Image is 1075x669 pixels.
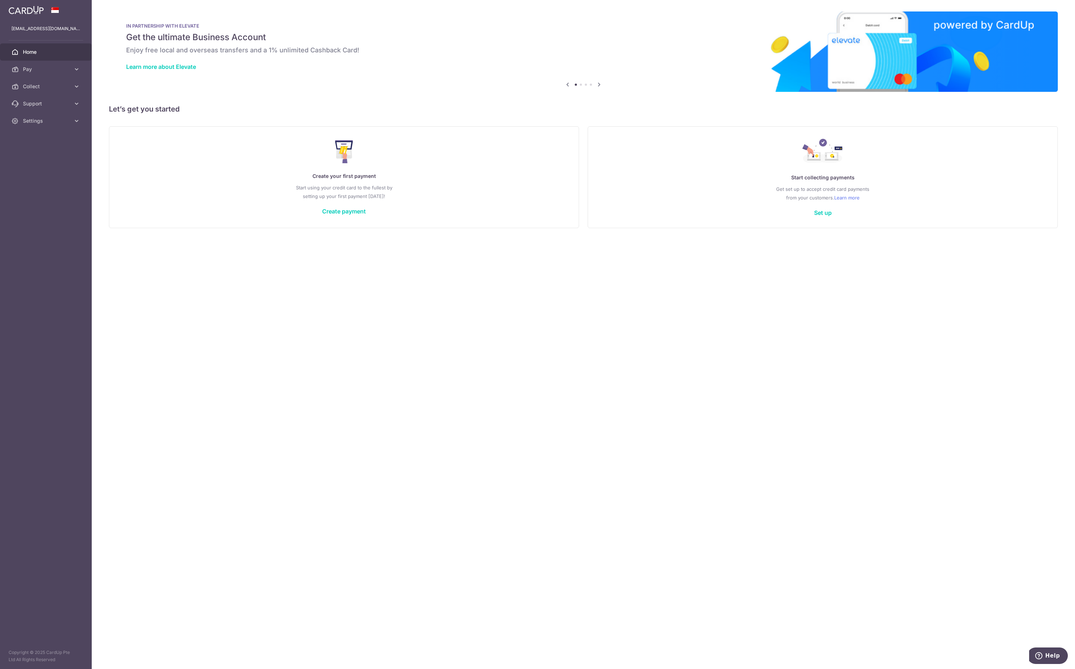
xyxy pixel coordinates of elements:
[109,11,1058,92] img: Renovation banner
[322,208,366,215] a: Create payment
[335,140,353,163] img: Make Payment
[23,66,70,73] span: Pay
[109,103,1058,115] h5: Let’s get you started
[802,139,843,165] img: Collect Payment
[126,23,1041,29] p: IN PARTNERSHIP WITH ELEVATE
[126,46,1041,55] h6: Enjoy free local and overseas transfers and a 1% unlimited Cashback Card!
[23,83,70,90] span: Collect
[124,183,564,201] p: Start using your credit card to the fullest by setting up your first payment [DATE]!
[126,63,196,70] a: Learn more about Elevate
[834,193,860,202] a: Learn more
[9,6,44,14] img: CardUp
[1029,647,1068,665] iframe: Opens a widget where you can find more information
[11,25,80,32] p: [EMAIL_ADDRESS][DOMAIN_NAME]
[23,100,70,107] span: Support
[602,185,1043,202] p: Get set up to accept credit card payments from your customers.
[126,32,1041,43] h5: Get the ultimate Business Account
[814,209,832,216] a: Set up
[23,48,70,56] span: Home
[23,117,70,124] span: Settings
[602,173,1043,182] p: Start collecting payments
[124,172,564,180] p: Create your first payment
